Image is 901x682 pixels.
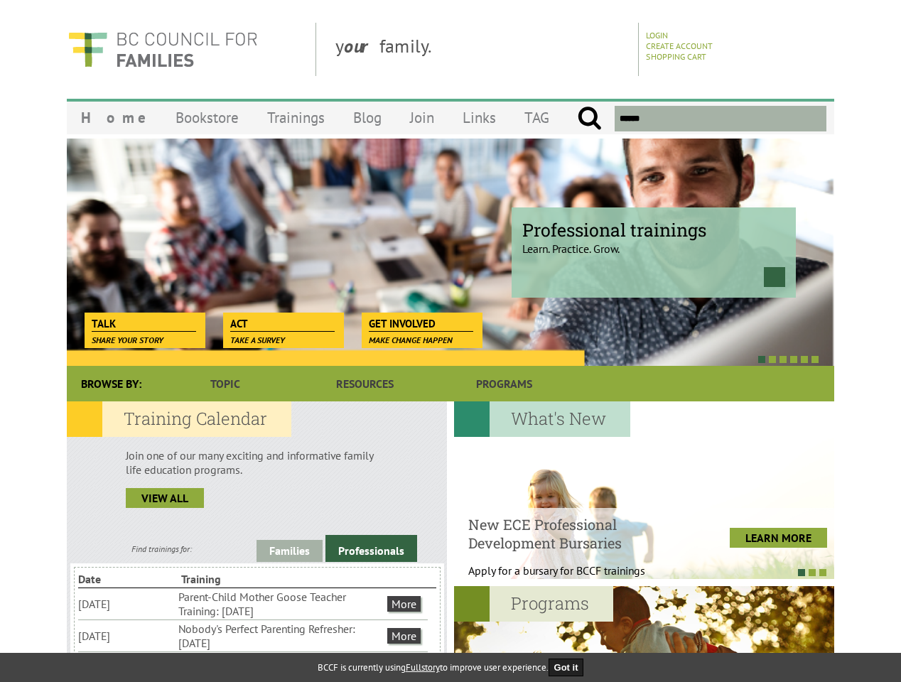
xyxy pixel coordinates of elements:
[178,588,384,619] li: Parent-Child Mother Goose Teacher Training: [DATE]
[156,366,295,401] a: Topic
[646,30,668,40] a: Login
[85,313,203,332] a: Talk Share your story
[369,316,473,332] span: Get Involved
[67,401,291,437] h2: Training Calendar
[454,401,630,437] h2: What's New
[324,23,639,76] div: y family.
[448,101,510,134] a: Links
[126,448,388,477] p: Join one of our many exciting and informative family life education programs.
[67,23,259,76] img: BC Council for FAMILIES
[67,366,156,401] div: Browse By:
[406,661,440,673] a: Fullstory
[230,316,335,332] span: Act
[344,34,379,58] strong: our
[257,540,323,562] a: Families
[468,515,681,552] h4: New ECE Professional Development Bursaries
[522,229,785,256] p: Learn. Practice. Grow.
[362,313,480,332] a: Get Involved Make change happen
[78,570,178,588] li: Date
[387,628,421,644] a: More
[126,488,204,508] a: view all
[325,535,417,562] a: Professionals
[646,40,713,51] a: Create Account
[468,563,681,592] p: Apply for a bursary for BCCF trainings West...
[646,51,706,62] a: Shopping Cart
[78,627,176,644] li: [DATE]
[67,101,161,134] a: Home
[223,313,342,332] a: Act Take a survey
[549,659,584,676] button: Got it
[78,595,176,612] li: [DATE]
[730,528,827,548] a: LEARN MORE
[181,570,281,588] li: Training
[369,335,453,345] span: Make change happen
[67,543,257,554] div: Find trainings for:
[295,366,434,401] a: Resources
[161,101,253,134] a: Bookstore
[396,101,448,134] a: Join
[454,586,613,622] h2: Programs
[339,101,396,134] a: Blog
[92,316,196,332] span: Talk
[253,101,339,134] a: Trainings
[230,335,285,345] span: Take a survey
[577,106,602,131] input: Submit
[178,620,384,651] li: Nobody's Perfect Parenting Refresher: [DATE]
[387,596,421,612] a: More
[435,366,574,401] a: Programs
[92,335,163,345] span: Share your story
[510,101,563,134] a: TAG
[522,218,785,242] span: Professional trainings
